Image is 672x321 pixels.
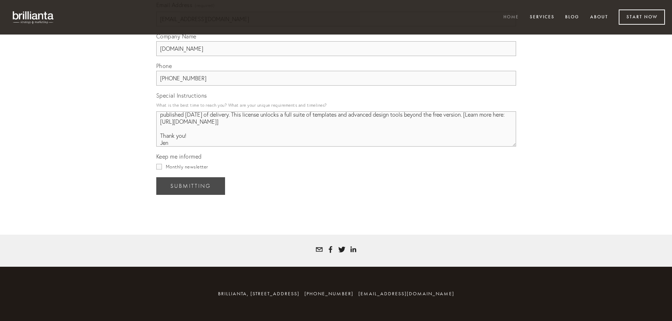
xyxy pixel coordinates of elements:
[619,10,665,25] a: Start Now
[156,100,516,110] p: What is the best time to reach you? What are your unique requirements and timelines?
[156,62,172,69] span: Phone
[156,177,225,195] button: SubmittingSubmitting
[338,246,345,253] a: Tatyana White
[561,12,584,23] a: Blog
[166,164,208,169] span: Monthly newsletter
[7,7,60,27] img: brillianta - research, strategy, marketing
[586,12,613,23] a: About
[156,164,162,169] input: Monthly newsletter
[156,33,196,40] span: Company Name
[156,92,207,99] span: Special Instructions
[358,291,454,297] a: [EMAIL_ADDRESS][DOMAIN_NAME]
[304,291,353,297] span: [PHONE_NUMBER]
[316,246,323,253] a: tatyana@brillianta.com
[499,12,523,23] a: Home
[156,111,516,147] textarea: Hi! My name is [PERSON_NAME] and I look forward to the possibility of connecting with your audien...
[525,12,559,23] a: Services
[327,246,334,253] a: Tatyana Bolotnikov White
[170,183,211,189] span: Submitting
[218,291,299,297] span: brillianta, [STREET_ADDRESS]
[156,153,202,160] span: Keep me informed
[350,246,357,253] a: Tatyana White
